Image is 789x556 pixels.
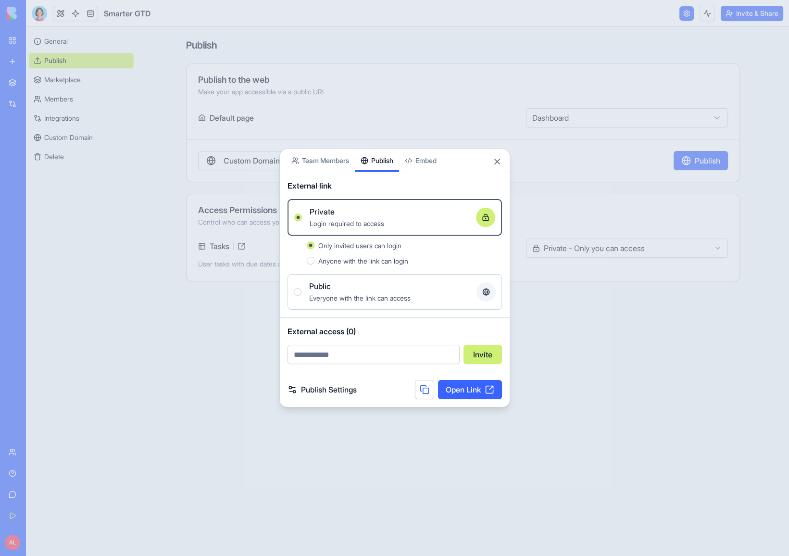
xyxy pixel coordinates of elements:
button: Team Members [286,149,355,172]
button: Publish [355,149,399,172]
span: Private [310,206,335,217]
span: Login required to access [310,219,384,227]
span: Everyone with the link can access [309,294,411,302]
button: PrivateLogin required to access [294,214,302,221]
span: External access (0) [288,326,502,337]
span: External link [288,180,332,191]
button: PublicEveryone with the link can access [294,288,301,296]
button: Anyone with the link can login [307,257,314,265]
span: Only invited users can login [318,241,401,250]
button: Close [492,157,502,166]
button: Embed [399,149,442,172]
a: Open Link [438,380,502,399]
button: Only invited users can login [307,241,314,249]
button: Invite [463,345,502,364]
a: Publish Settings [288,384,357,395]
span: Anyone with the link can login [318,257,408,265]
span: Public [309,280,331,292]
